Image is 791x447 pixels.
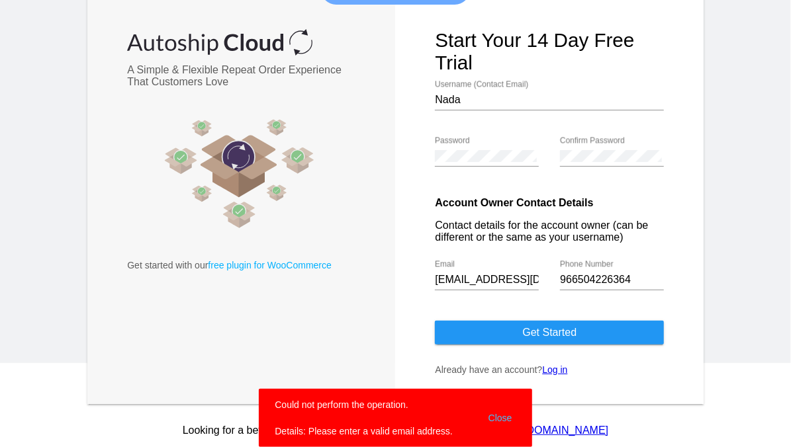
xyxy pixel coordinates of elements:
[435,321,664,345] button: Get started
[560,274,664,286] input: Phone Number
[275,398,516,438] simple-snack-bar: Could not perform the operation. Details: Please enter a valid email address.
[127,64,352,88] h3: A Simple & Flexible Repeat Order Experience That Customers Love
[127,29,312,56] img: Autoship Cloud powered by QPilot
[542,364,567,375] a: Log in
[435,94,664,106] input: Username (Contact Email)
[435,197,593,208] strong: Account Owner Contact Details
[435,29,664,74] h1: Start your 14 day free trial
[208,260,331,270] a: free plugin for WooCommerce
[85,425,706,436] p: Looking for a better way to Autoship with WooCommerce?
[127,260,352,270] p: Get started with our
[522,327,577,338] span: Get started
[435,220,664,243] p: Contact details for the account owner (can be different or the same as your username)
[435,364,664,375] p: Already have an account?
[435,274,539,286] input: Email
[127,108,352,240] img: Automate repeat orders and plan deliveries to your best customers
[485,398,516,438] button: Close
